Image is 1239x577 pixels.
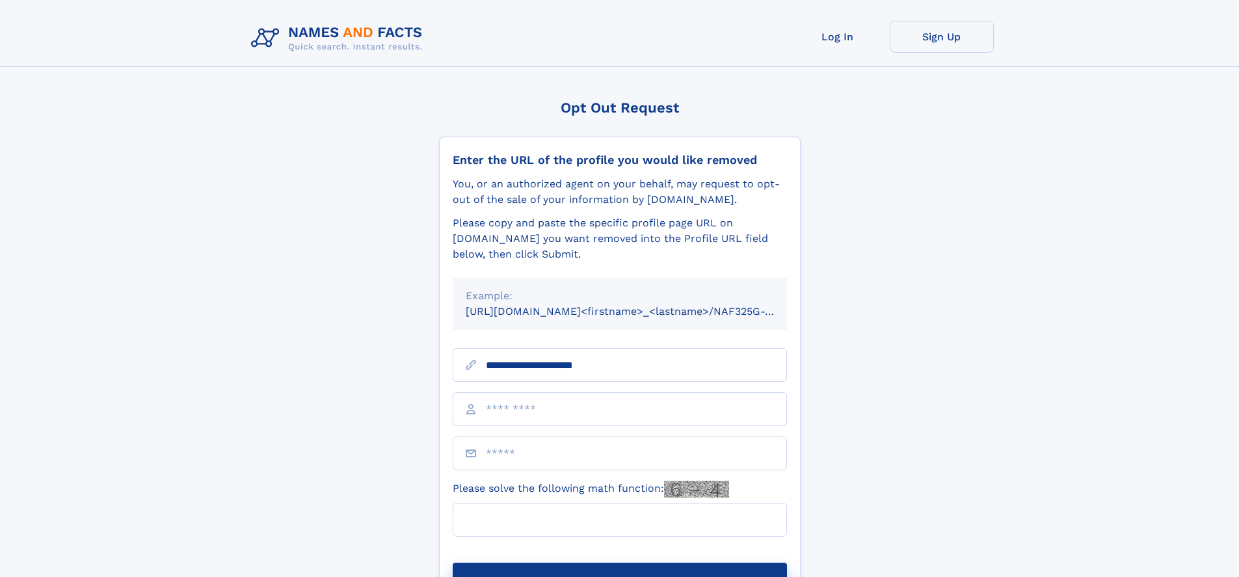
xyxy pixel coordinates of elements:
div: You, or an authorized agent on your behalf, may request to opt-out of the sale of your informatio... [453,176,787,208]
small: [URL][DOMAIN_NAME]<firstname>_<lastname>/NAF325G-xxxxxxxx [466,305,812,317]
div: Example: [466,288,774,304]
label: Please solve the following math function: [453,481,729,498]
a: Log In [786,21,890,53]
img: Logo Names and Facts [246,21,433,56]
div: Opt Out Request [439,100,801,116]
a: Sign Up [890,21,994,53]
div: Enter the URL of the profile you would like removed [453,153,787,167]
div: Please copy and paste the specific profile page URL on [DOMAIN_NAME] you want removed into the Pr... [453,215,787,262]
